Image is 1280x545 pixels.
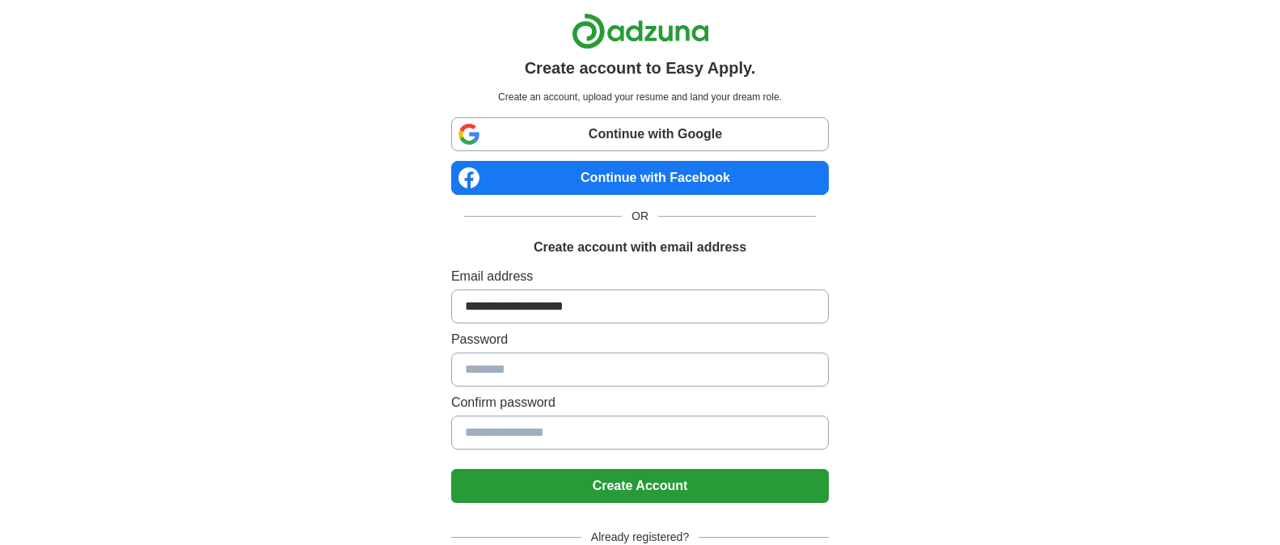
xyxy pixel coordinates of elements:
button: Create Account [451,469,829,503]
label: Password [451,330,829,349]
p: Create an account, upload your resume and land your dream role. [454,90,826,104]
img: Adzuna logo [572,13,709,49]
label: Email address [451,267,829,286]
a: Continue with Facebook [451,161,829,195]
a: Continue with Google [451,117,829,151]
label: Confirm password [451,393,829,412]
span: OR [622,208,658,225]
h1: Create account with email address [534,238,746,257]
h1: Create account to Easy Apply. [525,56,756,80]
